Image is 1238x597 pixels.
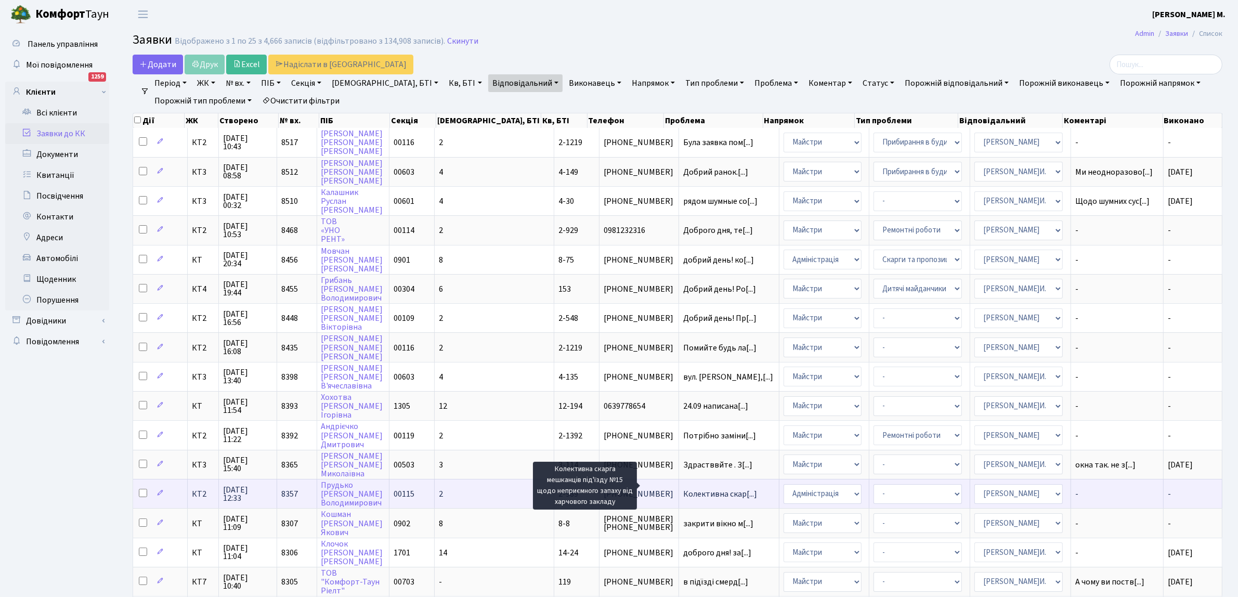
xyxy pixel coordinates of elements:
span: Була заявка пом[...] [683,137,753,148]
a: Статус [858,74,898,92]
th: Коментарі [1063,113,1163,128]
th: Телефон [588,113,664,128]
span: [DATE] [1168,459,1193,471]
a: Скинути [447,36,478,46]
span: КТ [192,549,215,557]
span: 8306 [281,547,298,559]
span: [PHONE_NUMBER] [604,578,674,586]
span: [DATE] [1168,196,1193,207]
a: Виконавець [565,74,625,92]
a: Всі клієнти [5,102,109,123]
span: доброго дня! за[...] [683,547,751,559]
span: [PHONE_NUMBER] [PHONE_NUMBER] [604,515,674,531]
span: 00115 [394,488,414,500]
span: КТ3 [192,197,215,205]
img: logo.png [10,4,31,25]
span: Щодо шумних сус[...] [1075,196,1150,207]
a: [PERSON_NAME] М. [1152,8,1226,21]
a: Мовчан[PERSON_NAME][PERSON_NAME] [321,245,383,275]
span: 8456 [281,254,298,266]
span: Добрий день! Ро[...] [683,283,756,295]
span: - [1075,226,1159,235]
span: 00109 [394,313,414,324]
span: 2-929 [558,225,578,236]
span: КТ [192,402,215,410]
span: Мої повідомлення [26,59,93,71]
div: Колективна скарга мешканців під'їзду №15 щодо неприємного запаху від харчового закладу [533,462,637,510]
span: 8 [439,518,443,529]
span: [DATE] [1168,576,1193,588]
span: 2 [439,342,443,354]
span: 8307 [281,518,298,529]
span: 2-548 [558,313,578,324]
span: [DATE] [1168,166,1193,178]
span: [DATE] [1168,547,1193,559]
input: Пошук... [1110,55,1222,74]
span: - [1075,138,1159,147]
b: Комфорт [35,6,85,22]
span: 0901 [394,254,410,266]
span: - [1168,400,1171,412]
span: Панель управління [28,38,98,50]
span: [PHONE_NUMBER] [604,256,674,264]
span: 0639778654 [604,402,674,410]
span: [PHONE_NUMBER] [604,197,674,205]
span: 8468 [281,225,298,236]
span: [PHONE_NUMBER] [604,314,674,322]
a: Адреси [5,227,109,248]
span: Помийте будь ла[...] [683,342,757,354]
a: Тип проблеми [681,74,748,92]
a: Квитанції [5,165,109,186]
span: Доброго дня, те[...] [683,225,753,236]
a: Андрієчко[PERSON_NAME]Дмитрович [321,421,383,450]
span: Добрий ранок.[...] [683,166,748,178]
span: - [1168,518,1171,529]
div: 1259 [88,72,106,82]
span: КТ7 [192,578,215,586]
span: 6 [439,283,443,295]
a: ТОВ«УНОРЕНТ» [321,216,345,245]
span: [DATE] 08:58 [223,163,272,180]
span: - [1075,314,1159,322]
span: Колективна скар[...] [683,488,757,500]
span: - [1075,549,1159,557]
a: Очистити фільтри [258,92,344,110]
th: Секція [390,113,436,128]
a: Панель управління [5,34,109,55]
span: [DATE] 16:08 [223,339,272,356]
span: 8393 [281,400,298,412]
span: 8517 [281,137,298,148]
th: Напрямок [763,113,855,128]
span: - [1168,342,1171,354]
span: [DATE] 13:40 [223,368,272,385]
span: - [1168,254,1171,266]
span: 1305 [394,400,410,412]
a: Клочок[PERSON_NAME][PERSON_NAME] [321,538,383,567]
span: [PHONE_NUMBER] [604,432,674,440]
span: 8305 [281,576,298,588]
span: 24.09 написана[...] [683,400,748,412]
th: Дії [133,113,185,128]
span: 2 [439,430,443,442]
span: 8365 [281,459,298,471]
span: окна так. не з[...] [1075,459,1136,471]
span: - [1075,344,1159,352]
span: [PHONE_NUMBER] [604,168,674,176]
span: [DATE] 11:04 [223,544,272,561]
a: Порушення [5,290,109,310]
span: 00603 [394,166,414,178]
span: - [1168,313,1171,324]
a: Додати [133,55,183,74]
a: Період [150,74,191,92]
span: 2 [439,313,443,324]
span: 4-30 [558,196,574,207]
span: [DATE] 10:53 [223,222,272,239]
span: 2 [439,225,443,236]
span: 8435 [281,342,298,354]
a: [PERSON_NAME][PERSON_NAME][PERSON_NAME] [321,158,383,187]
span: КТ2 [192,432,215,440]
span: [DATE] 11:09 [223,515,272,531]
span: КТ3 [192,168,215,176]
span: - [1075,432,1159,440]
a: Посвідчення [5,186,109,206]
